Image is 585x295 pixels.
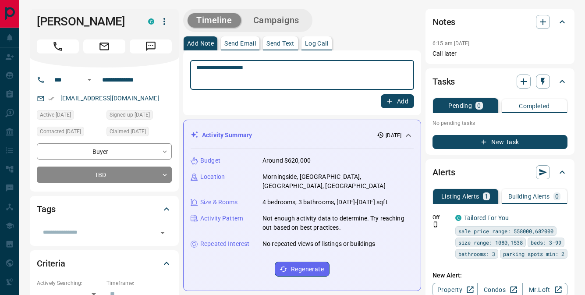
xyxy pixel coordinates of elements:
[110,110,150,119] span: Signed up [DATE]
[508,193,550,199] p: Building Alerts
[555,193,559,199] p: 0
[37,279,102,287] p: Actively Searching:
[262,172,414,191] p: Morningside, [GEOGRAPHIC_DATA], [GEOGRAPHIC_DATA], [GEOGRAPHIC_DATA]
[433,40,470,46] p: 6:15 am [DATE]
[106,110,172,122] div: Tue Jul 06 2021
[531,238,561,247] span: beds: 3-99
[503,249,564,258] span: parking spots min: 2
[37,253,172,274] div: Criteria
[433,213,450,221] p: Off
[386,132,401,139] p: [DATE]
[266,40,294,46] p: Send Text
[433,11,567,32] div: Notes
[37,14,135,28] h1: [PERSON_NAME]
[381,94,414,108] button: Add
[200,172,225,181] p: Location
[305,40,328,46] p: Log Call
[191,127,414,143] div: Activity Summary[DATE]
[433,49,567,58] p: Call later
[200,198,238,207] p: Size & Rooms
[433,75,455,89] h2: Tasks
[458,238,523,247] span: size range: 1080,1538
[433,117,567,130] p: No pending tasks
[200,214,243,223] p: Activity Pattern
[458,227,553,235] span: sale price range: 558000,682000
[441,193,479,199] p: Listing Alerts
[433,135,567,149] button: New Task
[37,167,172,183] div: TBD
[130,39,172,53] span: Message
[110,127,146,136] span: Claimed [DATE]
[200,156,220,165] p: Budget
[245,13,308,28] button: Campaigns
[262,198,388,207] p: 4 bedrooms, 3 bathrooms, [DATE]-[DATE] sqft
[202,131,252,140] p: Activity Summary
[458,249,495,258] span: bathrooms: 3
[106,279,172,287] p: Timeframe:
[83,39,125,53] span: Email
[275,262,330,277] button: Regenerate
[187,40,214,46] p: Add Note
[156,227,169,239] button: Open
[188,13,241,28] button: Timeline
[148,18,154,25] div: condos.ca
[262,239,376,249] p: No repeated views of listings or buildings
[37,143,172,160] div: Buyer
[477,103,481,109] p: 0
[40,110,71,119] span: Active [DATE]
[455,215,461,221] div: condos.ca
[485,193,488,199] p: 1
[433,271,567,280] p: New Alert:
[519,103,550,109] p: Completed
[60,95,160,102] a: [EMAIL_ADDRESS][DOMAIN_NAME]
[433,162,567,183] div: Alerts
[84,75,95,85] button: Open
[106,127,172,139] div: Tue Jan 28 2025
[200,239,249,249] p: Repeated Interest
[37,256,65,270] h2: Criteria
[48,96,54,102] svg: Email Verified
[262,214,414,232] p: Not enough activity data to determine. Try reaching out based on best practices.
[224,40,256,46] p: Send Email
[433,221,439,227] svg: Push Notification Only
[37,39,79,53] span: Call
[433,71,567,92] div: Tasks
[433,15,455,29] h2: Notes
[262,156,311,165] p: Around $620,000
[448,103,472,109] p: Pending
[37,202,55,216] h2: Tags
[40,127,81,136] span: Contacted [DATE]
[37,199,172,220] div: Tags
[37,127,102,139] div: Thu May 08 2025
[433,165,455,179] h2: Alerts
[37,110,102,122] div: Mon Jan 27 2025
[464,214,509,221] a: Tailored For You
